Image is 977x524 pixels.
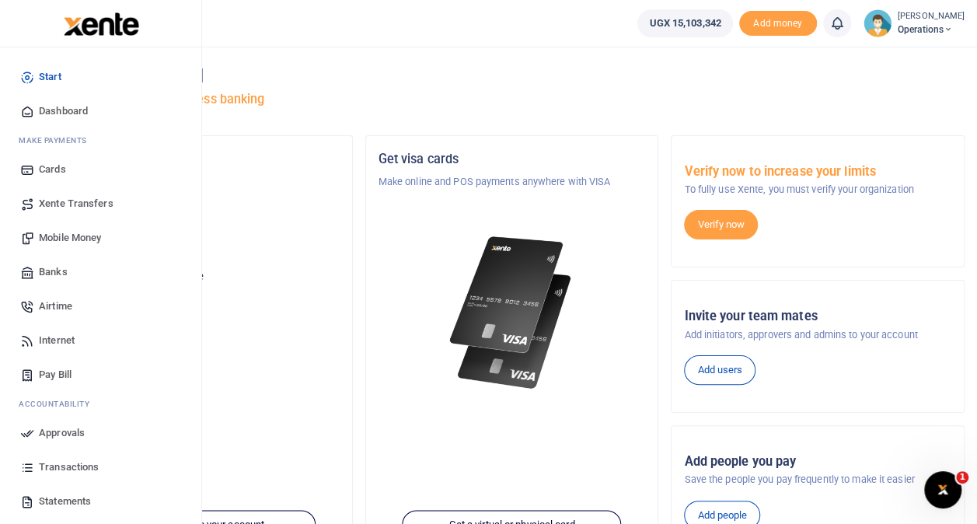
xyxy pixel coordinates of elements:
a: Dashboard [12,94,189,128]
span: Operations [898,23,965,37]
p: Make online and POS payments anywhere with VISA [379,174,646,190]
a: Pay Bill [12,358,189,392]
li: Ac [12,392,189,416]
span: 1 [956,471,968,484]
h5: Invite your team mates [684,309,951,324]
img: profile-user [864,9,892,37]
a: Xente Transfers [12,187,189,221]
h4: Hello [PERSON_NAME] [59,67,965,84]
span: Airtime [39,299,72,314]
a: Cards [12,152,189,187]
h5: Organization [72,152,340,167]
span: Cards [39,162,66,177]
a: logo-small logo-large logo-large [62,17,139,29]
p: Save the people you pay frequently to make it easier [684,472,951,487]
h5: Welcome to better business banking [59,92,965,107]
li: Toup your wallet [739,11,817,37]
a: Mobile Money [12,221,189,255]
img: xente-_physical_cards.png [445,227,579,399]
p: THET [72,174,340,190]
span: Xente Transfers [39,196,113,211]
a: Add money [739,16,817,28]
li: Wallet ballance [631,9,738,37]
span: UGX 15,103,342 [649,16,721,31]
span: Mobile Money [39,230,101,246]
span: countability [30,398,89,410]
img: logo-large [64,12,139,36]
li: M [12,128,189,152]
p: Add initiators, approvers and admins to your account [684,327,951,343]
p: Operations [72,235,340,250]
span: Banks [39,264,68,280]
h5: Account [72,211,340,227]
a: Approvals [12,416,189,450]
span: ake Payments [26,134,87,146]
iframe: Intercom live chat [924,471,961,508]
span: Add money [739,11,817,37]
a: Transactions [12,450,189,484]
span: Dashboard [39,103,88,119]
a: Add users [684,355,755,385]
a: Start [12,60,189,94]
h5: Verify now to increase your limits [684,164,951,180]
h5: Add people you pay [684,454,951,470]
p: Your current account balance [72,269,340,285]
span: Internet [39,333,75,348]
small: [PERSON_NAME] [898,10,965,23]
span: Approvals [39,425,85,441]
span: Pay Bill [39,367,72,383]
h5: UGX 15,103,342 [72,288,340,304]
a: Airtime [12,289,189,323]
a: Verify now [684,210,758,239]
a: profile-user [PERSON_NAME] Operations [864,9,965,37]
p: To fully use Xente, you must verify your organization [684,182,951,197]
span: Statements [39,494,91,509]
span: Transactions [39,459,99,475]
a: UGX 15,103,342 [637,9,732,37]
a: Banks [12,255,189,289]
a: Statements [12,484,189,519]
a: Internet [12,323,189,358]
h5: Get visa cards [379,152,646,167]
span: Start [39,69,61,85]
